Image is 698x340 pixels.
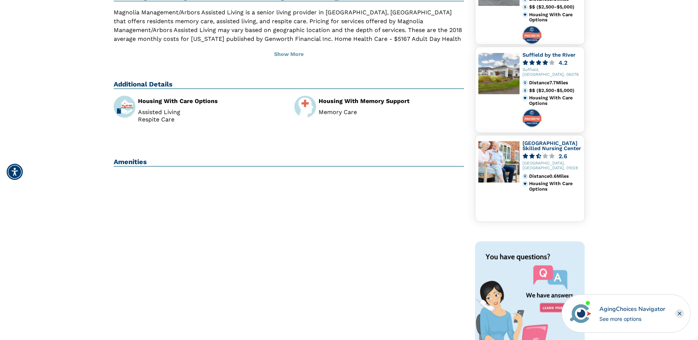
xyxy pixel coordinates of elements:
a: 4.2 [522,60,581,65]
img: premium-profile-badge.svg [522,109,542,127]
li: Assisted Living [138,109,283,115]
img: cost.svg [522,4,528,10]
img: primary.svg [522,95,528,100]
div: [GEOGRAPHIC_DATA], [GEOGRAPHIC_DATA], 01028 [522,161,581,171]
img: distance.svg [522,80,528,85]
div: 4.2 [559,60,567,65]
img: primary.svg [522,12,528,17]
div: Distance 7.7 Miles [529,80,581,85]
div: $$ ($2,500-$5,000) [529,4,581,10]
div: Accessibility Menu [7,164,23,180]
li: Memory Care [319,109,464,115]
img: distance.svg [522,174,528,179]
div: Close [675,309,684,318]
img: cost.svg [522,88,528,93]
div: Housing With Care Options [529,95,581,106]
li: Respite Care [138,117,283,123]
img: premium-profile-badge.svg [522,26,542,44]
div: $$ ($2,500-$5,000) [529,88,581,93]
div: Housing With Care Options [138,98,283,104]
h2: Amenities [114,158,464,167]
img: avatar [568,301,593,326]
a: Suffield by the River [522,52,575,58]
div: Suffield, [GEOGRAPHIC_DATA], 06078 [522,68,581,77]
div: 2.6 [559,153,567,159]
div: Housing With Care Options [529,12,581,23]
button: Show More [114,46,464,63]
a: [GEOGRAPHIC_DATA] Skilled Nursing Center [522,140,581,151]
div: See more options [599,315,665,323]
div: Distance 0.6 Miles [529,174,581,179]
img: primary.svg [522,181,528,186]
div: Housing With Care Options [529,181,581,192]
a: 2.6 [522,153,581,159]
div: AgingChoices Navigator [599,305,665,314]
div: Housing With Memory Support [319,98,464,104]
p: Magnolia Management/Arbors Assisted Living is a senior living provider in [GEOGRAPHIC_DATA], [GEO... [114,8,464,61]
h2: Additional Details [114,80,464,89]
